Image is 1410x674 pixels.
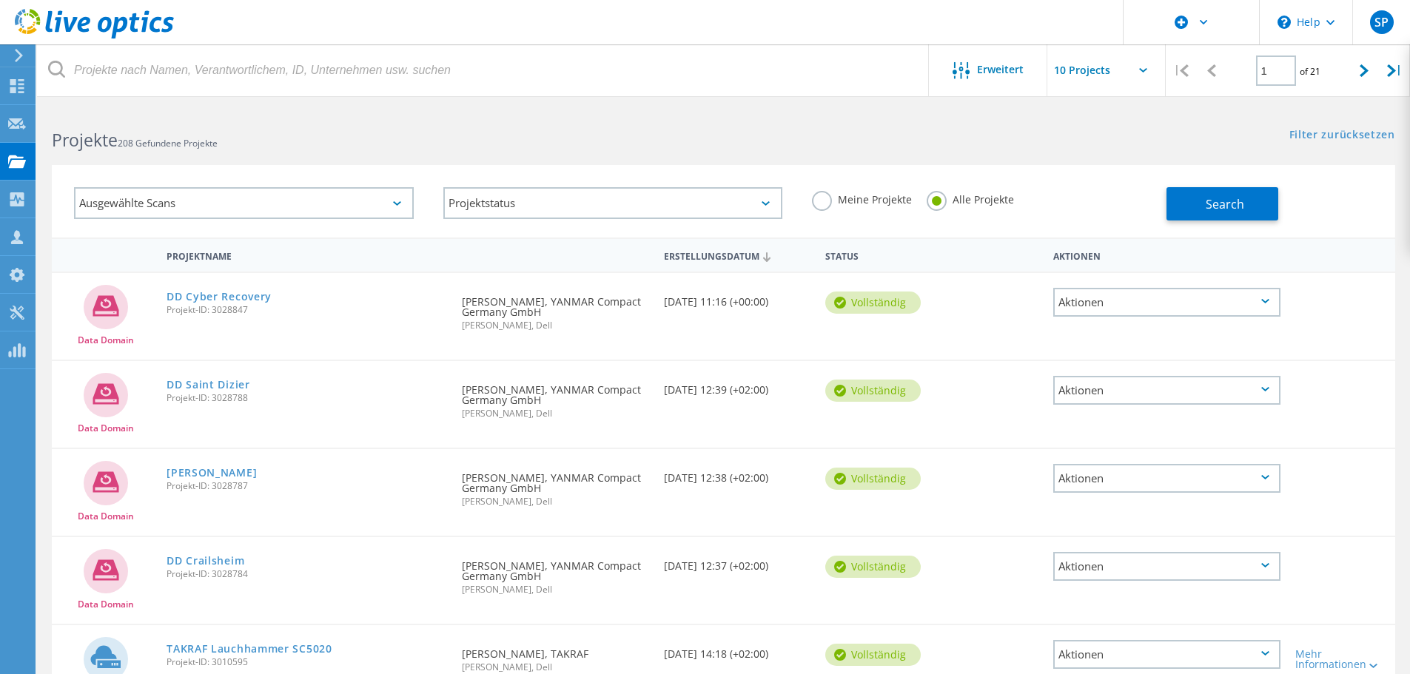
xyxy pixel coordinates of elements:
[825,291,921,314] div: vollständig
[1166,187,1278,220] button: Search
[167,306,447,314] span: Projekt-ID: 3028847
[825,380,921,402] div: vollständig
[1289,129,1395,142] a: Filter zurücksetzen
[657,537,818,586] div: [DATE] 12:37 (+02:00)
[462,321,648,330] span: [PERSON_NAME], Dell
[462,663,648,672] span: [PERSON_NAME], Dell
[167,658,447,667] span: Projekt-ID: 3010595
[167,482,447,491] span: Projekt-ID: 3028787
[825,468,921,490] div: vollständig
[454,449,656,521] div: [PERSON_NAME], YANMAR Compact Germany GmbH
[74,187,414,219] div: Ausgewählte Scans
[78,336,134,345] span: Data Domain
[1053,640,1280,669] div: Aktionen
[78,512,134,521] span: Data Domain
[78,424,134,433] span: Data Domain
[167,468,257,478] a: [PERSON_NAME]
[1046,241,1288,269] div: Aktionen
[167,380,250,390] a: DD Saint Dizier
[1278,16,1291,29] svg: \n
[52,128,118,152] b: Projekte
[454,273,656,345] div: [PERSON_NAME], YANMAR Compact Germany GmbH
[167,644,332,654] a: TAKRAF Lauchhammer SC5020
[825,556,921,578] div: vollständig
[37,44,930,96] input: Projekte nach Namen, Verantwortlichem, ID, Unternehmen usw. suchen
[1053,552,1280,581] div: Aktionen
[462,409,648,418] span: [PERSON_NAME], Dell
[657,241,818,269] div: Erstellungsdatum
[454,361,656,433] div: [PERSON_NAME], YANMAR Compact Germany GmbH
[1374,16,1389,28] span: SP
[1166,44,1196,97] div: |
[977,64,1024,75] span: Erweitert
[167,291,272,302] a: DD Cyber Recovery
[454,537,656,609] div: [PERSON_NAME], YANMAR Compact Germany GmbH
[118,137,218,149] span: 208 Gefundene Projekte
[1053,288,1280,317] div: Aktionen
[15,31,174,41] a: Live Optics Dashboard
[1295,649,1388,670] div: Mehr Informationen
[1380,44,1410,97] div: |
[462,497,648,506] span: [PERSON_NAME], Dell
[1300,65,1320,78] span: of 21
[1053,464,1280,493] div: Aktionen
[657,449,818,498] div: [DATE] 12:38 (+02:00)
[443,187,783,219] div: Projektstatus
[167,394,447,402] span: Projekt-ID: 3028788
[1206,196,1244,212] span: Search
[657,625,818,674] div: [DATE] 14:18 (+02:00)
[78,600,134,609] span: Data Domain
[167,570,447,579] span: Projekt-ID: 3028784
[825,644,921,666] div: vollständig
[159,241,454,269] div: Projektname
[657,361,818,410] div: [DATE] 12:39 (+02:00)
[812,191,912,205] label: Meine Projekte
[657,273,818,322] div: [DATE] 11:16 (+00:00)
[818,241,939,269] div: Status
[1053,376,1280,405] div: Aktionen
[167,556,244,566] a: DD Crailsheim
[927,191,1014,205] label: Alle Projekte
[462,585,648,594] span: [PERSON_NAME], Dell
